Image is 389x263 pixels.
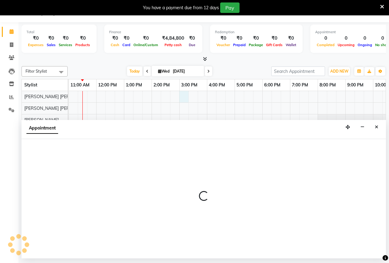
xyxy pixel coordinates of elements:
div: ₹0 [284,35,298,42]
div: 0 [315,35,336,42]
span: Petty cash [163,43,183,47]
span: Online/Custom [132,43,160,47]
a: 4:00 PM [207,81,227,90]
div: ₹0 [215,35,232,42]
div: 0 [336,35,356,42]
span: Ongoing [356,43,374,47]
span: Stylist [24,82,37,88]
span: Wallet [284,43,298,47]
div: 0 [356,35,374,42]
div: ₹0 [121,35,132,42]
span: [PERSON_NAME] [PERSON_NAME] [24,106,94,111]
a: 5:00 PM [235,81,254,90]
a: 11:00 AM [69,81,91,90]
span: [PERSON_NAME] [24,117,59,123]
button: Close [372,122,381,132]
div: ₹0 [232,35,247,42]
div: Total [26,30,92,35]
a: 12:00 PM [97,81,118,90]
input: 2025-09-03 [171,67,202,76]
div: ₹0 [45,35,57,42]
span: Expenses [26,43,45,47]
span: Today [127,66,142,76]
div: Finance [109,30,197,35]
div: You have a payment due from 12 days [143,5,219,11]
div: ₹0 [57,35,74,42]
span: Gift Cards [264,43,284,47]
div: ₹0 [187,35,197,42]
a: 6:00 PM [263,81,282,90]
span: Voucher [215,43,232,47]
a: 8:00 PM [318,81,337,90]
a: 9:00 PM [346,81,365,90]
span: Package [247,43,264,47]
a: 3:00 PM [180,81,199,90]
div: ₹0 [132,35,160,42]
span: Card [121,43,132,47]
div: ₹0 [264,35,284,42]
div: ₹0 [247,35,264,42]
span: Cash [109,43,121,47]
input: Search Appointment [271,66,325,76]
span: Appointment [26,123,58,134]
span: Products [74,43,92,47]
div: Redemption [215,30,298,35]
span: Sales [45,43,57,47]
span: ADD NEW [330,69,348,74]
button: Pay [220,2,240,13]
a: 7:00 PM [290,81,310,90]
div: ₹0 [74,35,92,42]
span: Due [187,43,197,47]
span: Upcoming [336,43,356,47]
span: Completed [315,43,336,47]
div: ₹0 [26,35,45,42]
a: 1:00 PM [124,81,144,90]
span: Services [57,43,74,47]
span: Filter Stylist [26,69,47,74]
a: 2:00 PM [152,81,171,90]
span: [PERSON_NAME] [PERSON_NAME] [24,94,94,99]
span: Wed [157,69,171,74]
span: Prepaid [232,43,247,47]
button: ADD NEW [329,67,350,76]
div: ₹0 [109,35,121,42]
div: ₹4,84,800 [160,35,187,42]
